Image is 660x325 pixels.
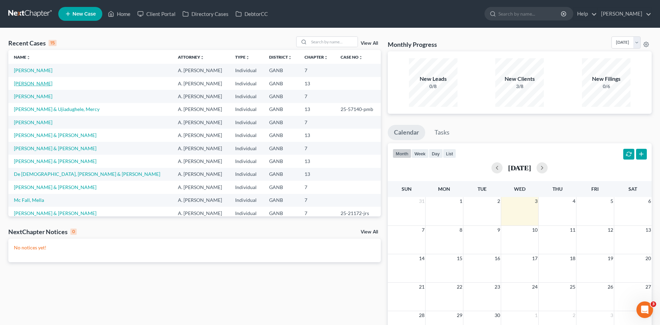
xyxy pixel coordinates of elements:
[393,149,411,158] button: month
[418,311,425,319] span: 28
[628,186,637,192] span: Sat
[230,90,264,103] td: Individual
[232,8,271,20] a: DebtorCC
[418,197,425,205] span: 31
[428,125,456,140] a: Tasks
[459,226,463,234] span: 8
[179,8,232,20] a: Directory Cases
[264,116,299,129] td: GANB
[494,254,501,263] span: 16
[610,311,614,319] span: 3
[582,83,631,90] div: 0/6
[70,229,77,235] div: 0
[572,197,576,205] span: 4
[497,197,501,205] span: 2
[288,55,292,60] i: unfold_more
[438,186,450,192] span: Mon
[14,93,52,99] a: [PERSON_NAME]
[230,64,264,77] td: Individual
[299,155,335,168] td: 13
[421,226,425,234] span: 7
[230,142,264,155] td: Individual
[299,90,335,103] td: 7
[478,186,487,192] span: Tue
[305,54,328,60] a: Chapterunfold_more
[456,283,463,291] span: 22
[459,197,463,205] span: 1
[264,142,299,155] td: GANB
[607,283,614,291] span: 26
[636,301,653,318] iframe: Intercom live chat
[299,116,335,129] td: 7
[335,103,380,116] td: 25-57140-pmb
[264,64,299,77] td: GANB
[569,254,576,263] span: 18
[572,311,576,319] span: 2
[552,186,563,192] span: Thu
[172,77,230,90] td: A. [PERSON_NAME]
[14,158,96,164] a: [PERSON_NAME] & [PERSON_NAME]
[264,194,299,207] td: GANB
[361,41,378,46] a: View All
[230,116,264,129] td: Individual
[14,197,44,203] a: Mc Fall, Mella
[607,254,614,263] span: 19
[230,129,264,142] td: Individual
[388,125,425,140] a: Calendar
[402,186,412,192] span: Sun
[534,197,538,205] span: 3
[497,226,501,234] span: 9
[409,75,457,83] div: New Leads
[531,283,538,291] span: 24
[645,254,652,263] span: 20
[534,311,538,319] span: 1
[411,149,429,158] button: week
[264,181,299,194] td: GANB
[26,55,31,60] i: unfold_more
[14,106,100,112] a: [PERSON_NAME] & Ujiadughele, Mercy
[645,226,652,234] span: 13
[299,194,335,207] td: 7
[172,90,230,103] td: A. [PERSON_NAME]
[134,8,179,20] a: Client Portal
[172,129,230,142] td: A. [PERSON_NAME]
[264,155,299,168] td: GANB
[230,207,264,220] td: Individual
[264,103,299,116] td: GANB
[443,149,456,158] button: list
[324,55,328,60] i: unfold_more
[645,283,652,291] span: 27
[14,171,160,177] a: De [DEMOGRAPHIC_DATA], [PERSON_NAME] & [PERSON_NAME]
[456,254,463,263] span: 15
[172,194,230,207] td: A. [PERSON_NAME]
[200,55,204,60] i: unfold_more
[299,142,335,155] td: 7
[172,181,230,194] td: A. [PERSON_NAME]
[607,226,614,234] span: 12
[246,55,250,60] i: unfold_more
[72,11,96,17] span: New Case
[598,8,651,20] a: [PERSON_NAME]
[299,64,335,77] td: 7
[230,77,264,90] td: Individual
[172,207,230,220] td: A. [PERSON_NAME]
[264,90,299,103] td: GANB
[299,103,335,116] td: 13
[14,210,96,216] a: [PERSON_NAME] & [PERSON_NAME]
[309,37,358,47] input: Search by name...
[104,8,134,20] a: Home
[610,197,614,205] span: 5
[582,75,631,83] div: New Filings
[648,197,652,205] span: 6
[230,194,264,207] td: Individual
[230,155,264,168] td: Individual
[230,103,264,116] td: Individual
[299,207,335,220] td: 7
[495,83,544,90] div: 3/8
[569,283,576,291] span: 25
[409,83,457,90] div: 0/8
[172,64,230,77] td: A. [PERSON_NAME]
[230,181,264,194] td: Individual
[361,230,378,234] a: View All
[359,55,363,60] i: unfold_more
